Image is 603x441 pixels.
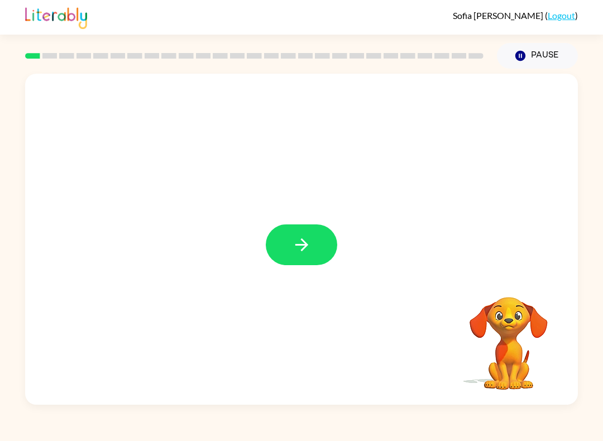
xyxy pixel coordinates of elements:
button: Pause [497,43,578,69]
span: Sofia [PERSON_NAME] [453,10,545,21]
img: Literably [25,4,87,29]
video: Your browser must support playing .mp4 files to use Literably. Please try using another browser. [453,280,564,391]
div: ( ) [453,10,578,21]
a: Logout [548,10,575,21]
